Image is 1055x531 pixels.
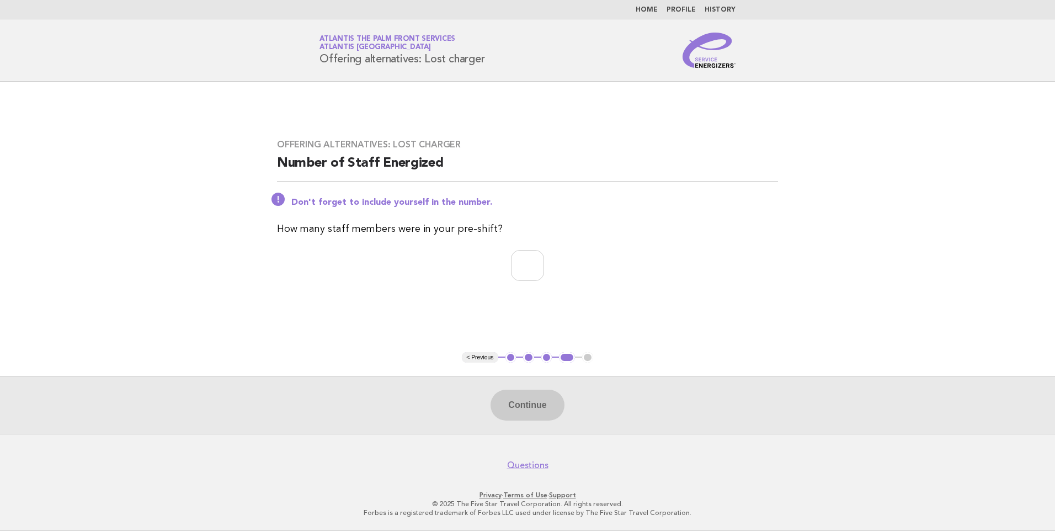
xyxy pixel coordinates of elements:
[462,352,498,363] button: < Previous
[190,500,865,508] p: © 2025 The Five Star Travel Corporation. All rights reserved.
[479,491,502,499] a: Privacy
[549,491,576,499] a: Support
[541,352,552,363] button: 3
[277,155,778,182] h2: Number of Staff Energized
[505,352,516,363] button: 1
[190,508,865,517] p: Forbes is a registered trademark of Forbes LLC used under license by The Five Star Travel Corpora...
[683,33,736,68] img: Service Energizers
[705,7,736,13] a: History
[319,35,455,51] a: Atlantis The Palm Front ServicesAtlantis [GEOGRAPHIC_DATA]
[507,460,548,471] a: Questions
[291,197,778,208] p: Don't forget to include yourself in the number.
[503,491,547,499] a: Terms of Use
[559,352,575,363] button: 4
[667,7,696,13] a: Profile
[319,36,484,65] h1: Offering alternatives: Lost charger
[277,221,778,237] p: How many staff members were in your pre-shift?
[190,491,865,500] p: · ·
[523,352,534,363] button: 2
[277,139,778,150] h3: Offering alternatives: Lost charger
[319,44,431,51] span: Atlantis [GEOGRAPHIC_DATA]
[636,7,658,13] a: Home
